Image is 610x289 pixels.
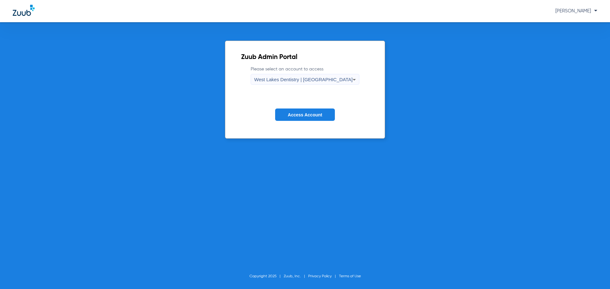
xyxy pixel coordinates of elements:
img: Zuub Logo [13,5,35,16]
span: [PERSON_NAME] [555,9,597,13]
span: West Lakes Dentistry | [GEOGRAPHIC_DATA] [254,77,353,82]
li: Zuub, Inc. [284,273,308,279]
a: Privacy Policy [308,274,332,278]
label: Please select an account to access [251,66,359,85]
a: Terms of Use [339,274,361,278]
li: Copyright 2025 [249,273,284,279]
button: Access Account [275,108,335,121]
span: Access Account [288,112,322,117]
h2: Zuub Admin Portal [241,54,369,61]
